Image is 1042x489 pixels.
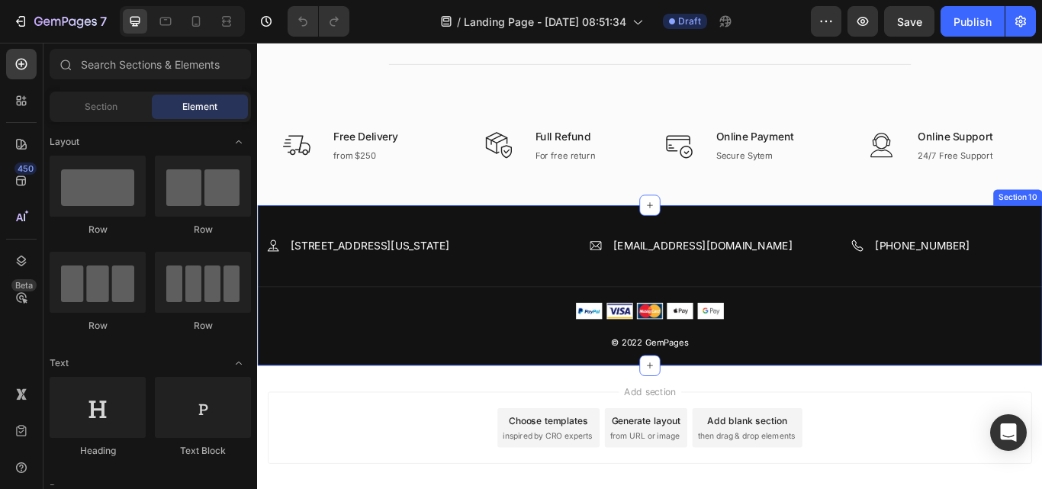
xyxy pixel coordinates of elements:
[294,433,386,449] div: Choose templates
[50,135,79,149] span: Layout
[861,174,912,188] div: Section 10
[288,6,349,37] div: Undo/Redo
[513,304,544,323] img: GPay
[770,101,884,119] p: Online Support
[50,223,146,236] div: Row
[941,6,1005,37] button: Publish
[478,304,508,323] img: ApplePay
[525,433,618,449] div: Add blank section
[324,125,438,140] p: For free return
[535,125,648,140] p: Secure Sytem
[457,14,461,30] span: /
[100,12,107,31] p: 7
[2,343,914,358] p: © 2022 GemPages
[693,230,706,244] img: Alt Image
[388,230,401,244] img: Alt Image
[954,14,992,30] div: Publish
[50,356,69,370] span: Text
[720,228,902,246] p: [PHONE_NUMBER]
[897,15,922,28] span: Save
[39,228,362,246] p: [STREET_ADDRESS][US_STATE]
[11,279,37,291] div: Beta
[884,6,934,37] button: Save
[286,452,391,466] span: inspired by CRO experts
[11,230,25,244] img: Alt Image
[155,319,251,333] div: Row
[257,43,1042,489] iframe: Design area
[413,433,494,449] div: Generate layout
[371,304,402,323] img: PayPal
[227,130,251,154] span: Toggle open
[513,452,627,466] span: then drag & drop elements
[324,101,438,119] p: Full Refund
[770,125,884,140] p: 24/7 Free Support
[227,351,251,375] span: Toggle open
[678,14,701,28] span: Draft
[155,444,251,458] div: Text Block
[535,101,648,119] p: Online Payment
[6,6,114,37] button: 7
[411,452,493,466] span: from URL or image
[155,223,251,236] div: Row
[50,49,251,79] input: Search Sections & Elements
[85,100,117,114] span: Section
[14,162,37,175] div: 450
[182,100,217,114] span: Element
[464,14,626,30] span: Landing Page - [DATE] 08:51:34
[422,399,494,415] span: Add section
[50,319,146,333] div: Row
[415,228,667,246] p: [EMAIL_ADDRESS][DOMAIN_NAME]
[442,304,473,323] img: MasterCard
[407,304,438,323] img: Visa
[990,414,1027,451] div: Open Intercom Messenger
[50,444,146,458] div: Heading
